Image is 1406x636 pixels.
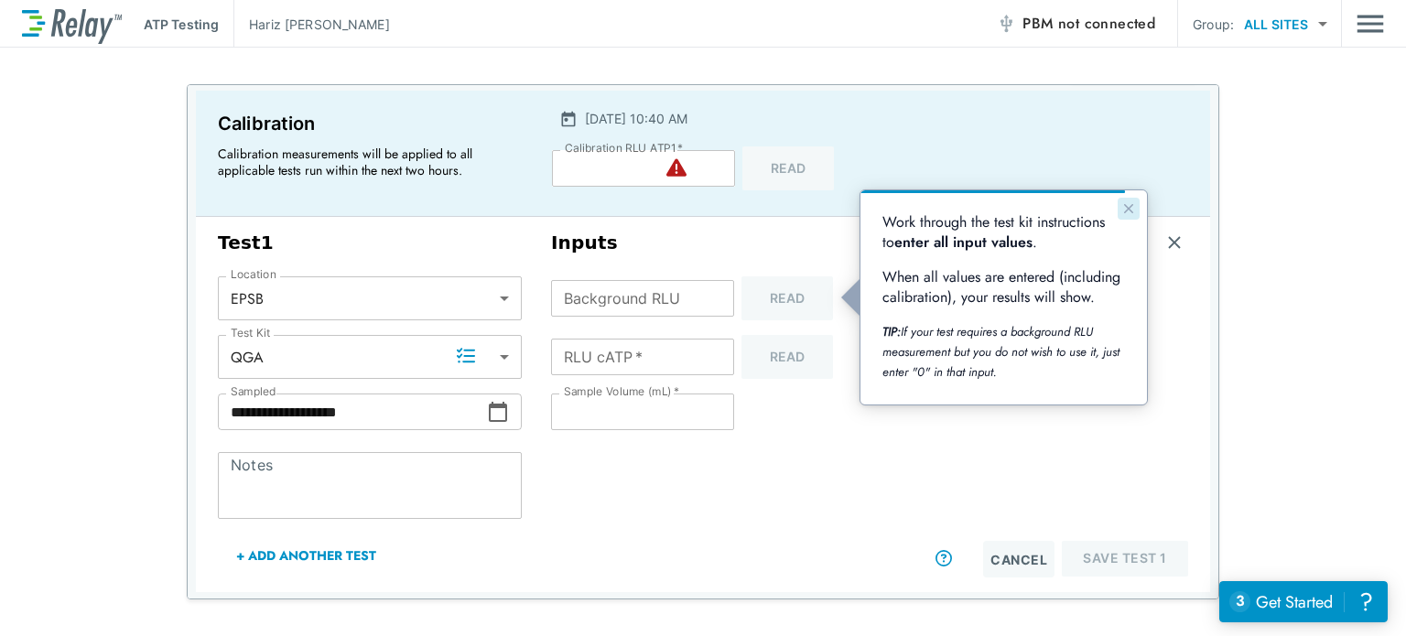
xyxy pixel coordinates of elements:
button: Cancel [983,541,1054,577]
label: Calibration RLU ATP1 [565,142,683,155]
label: Test Kit [231,327,271,340]
span: PBM [1022,11,1155,37]
label: Sample Volume (mL) [564,385,679,398]
iframe: Resource center [1219,581,1388,622]
label: Location [231,268,276,281]
p: Calibration [218,109,519,138]
div: QGA [218,339,522,375]
h3: Inputs [551,232,855,254]
span: not connected [1058,13,1155,34]
img: Remove [1165,233,1184,252]
p: Calibration measurements will be applied to all applicable tests run within the next two hours. [218,146,511,178]
input: Choose date, selected date is Aug 14, 2025 [218,393,487,430]
p: [DATE] 10:40 AM [585,109,687,128]
iframe: tooltip [860,190,1147,404]
img: Offline Icon [997,15,1015,33]
p: Hariz [PERSON_NAME] [249,15,390,34]
img: LuminUltra Relay [22,5,122,44]
div: EPSB [218,280,522,317]
h3: Test 1 [218,232,522,254]
button: Main menu [1357,6,1384,41]
button: PBM not connected [990,5,1163,42]
p: ATP Testing [144,15,219,34]
img: Drawer Icon [1357,6,1384,41]
button: + Add Another Test [218,534,395,577]
img: Calender Icon [559,110,578,128]
p: Group: [1193,15,1234,34]
label: Sampled [231,385,276,398]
